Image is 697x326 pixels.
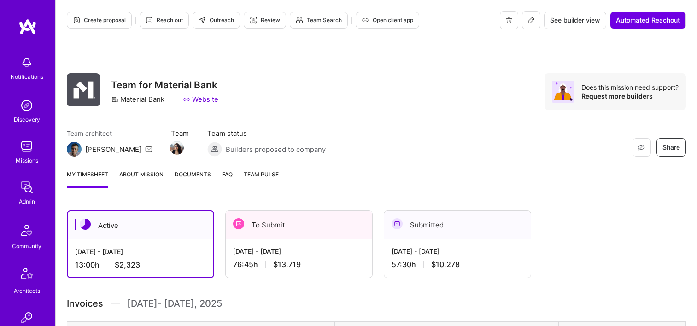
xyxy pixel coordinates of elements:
[638,144,645,151] i: icon EyeClosed
[662,143,680,152] span: Share
[226,145,326,154] span: Builders proposed to company
[75,260,206,270] div: 13:00 h
[16,219,38,241] img: Community
[207,128,326,138] span: Team status
[73,17,80,24] i: icon Proposal
[18,137,36,156] img: teamwork
[111,96,118,103] i: icon CompanyGray
[67,297,103,310] span: Invoices
[16,264,38,286] img: Architects
[119,169,164,188] a: About Mission
[14,286,40,296] div: Architects
[193,12,240,29] button: Outreach
[115,260,140,270] span: $2,323
[392,260,523,269] div: 57:30 h
[392,218,403,229] img: Submitted
[362,16,413,24] span: Open client app
[18,18,37,35] img: logo
[19,197,35,206] div: Admin
[11,72,43,81] div: Notifications
[67,142,82,157] img: Team Architect
[392,246,523,256] div: [DATE] - [DATE]
[199,16,234,24] span: Outreach
[233,260,365,269] div: 76:45 h
[111,94,164,104] div: Material Bank
[610,12,686,29] button: Automated Reachout
[244,169,279,188] a: Team Pulse
[80,219,91,230] img: Active
[175,169,211,179] span: Documents
[67,73,100,106] img: Company Logo
[18,178,36,197] img: admin teamwork
[14,115,40,124] div: Discovery
[127,297,222,310] span: [DATE] - [DATE] , 2025
[222,169,233,188] a: FAQ
[544,12,606,29] button: See builder view
[12,241,41,251] div: Community
[73,16,126,24] span: Create proposal
[233,246,365,256] div: [DATE] - [DATE]
[75,247,206,256] div: [DATE] - [DATE]
[233,218,244,229] img: To Submit
[550,16,600,25] span: See builder view
[146,16,183,24] span: Reach out
[171,140,183,156] a: Team Member Avatar
[431,260,460,269] span: $10,278
[171,128,189,138] span: Team
[67,12,132,29] button: Create proposal
[384,211,531,239] div: Submitted
[581,83,679,92] div: Does this mission need support?
[244,12,286,29] button: Review
[581,92,679,100] div: Request more builders
[183,94,218,104] a: Website
[226,211,372,239] div: To Submit
[656,138,686,157] button: Share
[18,96,36,115] img: discovery
[296,16,342,24] span: Team Search
[175,169,211,188] a: Documents
[290,12,348,29] button: Team Search
[170,141,184,155] img: Team Member Avatar
[140,12,189,29] button: Reach out
[207,142,222,157] img: Builders proposed to company
[250,17,257,24] i: icon Targeter
[67,128,152,138] span: Team architect
[356,12,419,29] button: Open client app
[68,211,213,239] div: Active
[111,297,120,310] img: Divider
[16,156,38,165] div: Missions
[273,260,301,269] span: $13,719
[244,171,279,178] span: Team Pulse
[18,53,36,72] img: bell
[145,146,152,153] i: icon Mail
[67,169,108,188] a: My timesheet
[250,16,280,24] span: Review
[111,79,218,91] h3: Team for Material Bank
[85,145,141,154] div: [PERSON_NAME]
[616,16,680,25] span: Automated Reachout
[552,81,574,103] img: Avatar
